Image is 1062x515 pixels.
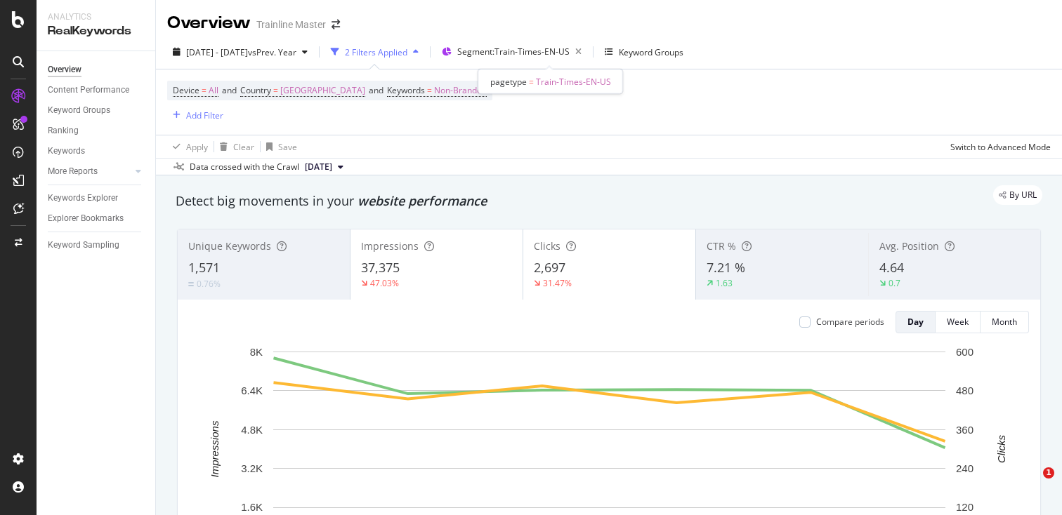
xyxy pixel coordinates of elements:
[188,282,194,286] img: Equal
[278,141,297,153] div: Save
[173,84,199,96] span: Device
[190,161,299,173] div: Data crossed with the Crawl
[48,62,81,77] div: Overview
[273,84,278,96] span: =
[956,384,973,396] text: 480
[222,84,237,96] span: and
[261,135,297,158] button: Save
[48,23,144,39] div: RealKeywords
[536,76,611,88] span: Train-Times-EN-US
[434,81,487,100] span: Non-Branded
[1043,467,1054,479] span: 1
[707,259,745,276] span: 7.21 %
[299,159,349,175] button: [DATE]
[48,62,145,77] a: Overview
[992,316,1017,328] div: Month
[1014,467,1048,501] iframe: Intercom live chat
[186,46,248,58] span: [DATE] - [DATE]
[48,83,129,98] div: Content Performance
[370,277,399,289] div: 47.03%
[167,107,223,123] button: Add Filter
[209,420,221,477] text: Impressions
[48,123,79,138] div: Ranking
[188,239,271,253] span: Unique Keywords
[209,81,218,100] span: All
[534,259,565,276] span: 2,697
[167,11,251,35] div: Overview
[534,239,560,253] span: Clicks
[889,277,900,289] div: 0.7
[716,277,733,289] div: 1.63
[361,239,419,253] span: Impressions
[361,259,400,276] span: 37,375
[816,316,884,328] div: Compare periods
[599,41,689,63] button: Keyword Groups
[48,211,124,226] div: Explorer Bookmarks
[48,144,85,159] div: Keywords
[956,424,973,436] text: 360
[48,11,144,23] div: Analytics
[241,462,263,474] text: 3.2K
[369,84,383,96] span: and
[256,18,326,32] div: Trainline Master
[241,384,263,396] text: 6.4K
[241,501,263,513] text: 1.6K
[981,311,1029,333] button: Month
[436,41,587,63] button: Segment:Train-Times-EN-US
[186,141,208,153] div: Apply
[233,141,254,153] div: Clear
[907,316,924,328] div: Day
[48,123,145,138] a: Ranking
[896,311,936,333] button: Day
[325,41,424,63] button: 2 Filters Applied
[427,84,432,96] span: =
[879,239,939,253] span: Avg. Position
[248,46,296,58] span: vs Prev. Year
[995,434,1007,462] text: Clicks
[529,76,534,88] span: =
[707,239,736,253] span: CTR %
[48,211,145,226] a: Explorer Bookmarks
[48,164,98,179] div: More Reports
[167,41,313,63] button: [DATE] - [DATE]vsPrev. Year
[956,346,973,358] text: 600
[48,238,119,253] div: Keyword Sampling
[188,259,220,276] span: 1,571
[490,76,527,88] span: pagetype
[879,259,904,276] span: 4.64
[202,84,206,96] span: =
[1009,191,1037,199] span: By URL
[241,424,263,436] text: 4.8K
[950,141,1051,153] div: Switch to Advanced Mode
[48,164,131,179] a: More Reports
[48,144,145,159] a: Keywords
[945,135,1051,158] button: Switch to Advanced Mode
[48,238,145,253] a: Keyword Sampling
[619,46,683,58] div: Keyword Groups
[48,83,145,98] a: Content Performance
[936,311,981,333] button: Week
[345,46,407,58] div: 2 Filters Applied
[993,185,1042,205] div: legacy label
[214,135,254,158] button: Clear
[956,462,973,474] text: 240
[48,191,145,206] a: Keywords Explorer
[387,84,425,96] span: Keywords
[457,46,570,58] span: Segment: Train-Times-EN-US
[48,103,145,118] a: Keyword Groups
[305,161,332,173] span: 2025 Sep. 21st
[48,191,118,206] div: Keywords Explorer
[332,20,340,29] div: arrow-right-arrow-left
[280,81,365,100] span: [GEOGRAPHIC_DATA]
[197,278,221,290] div: 0.76%
[167,135,208,158] button: Apply
[947,316,969,328] div: Week
[186,109,223,121] div: Add Filter
[956,501,973,513] text: 120
[543,277,572,289] div: 31.47%
[240,84,271,96] span: Country
[250,346,263,358] text: 8K
[48,103,110,118] div: Keyword Groups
